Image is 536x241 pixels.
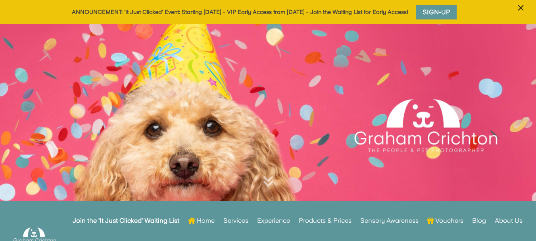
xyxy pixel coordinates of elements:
[73,205,179,236] a: Join the ‘It Just Clicked’ Waiting List
[188,205,215,236] a: Home
[73,218,179,224] strong: Join the ‘It Just Clicked’ Waiting List
[223,205,248,236] a: Services
[427,205,463,236] a: Vouchers
[299,205,352,236] a: Products & Prices
[495,205,523,236] a: About Us
[414,3,459,21] a: Sign-Up
[360,205,419,236] a: Sensory Awareness
[72,9,408,15] a: ANNOUNCEMENT: 'It Just Clicked' Event: Starting [DATE] - VIP Early Access from [DATE] - Join the ...
[472,205,486,236] a: Blog
[517,0,524,15] span: ×
[257,205,290,236] a: Experience
[513,1,528,25] button: ×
